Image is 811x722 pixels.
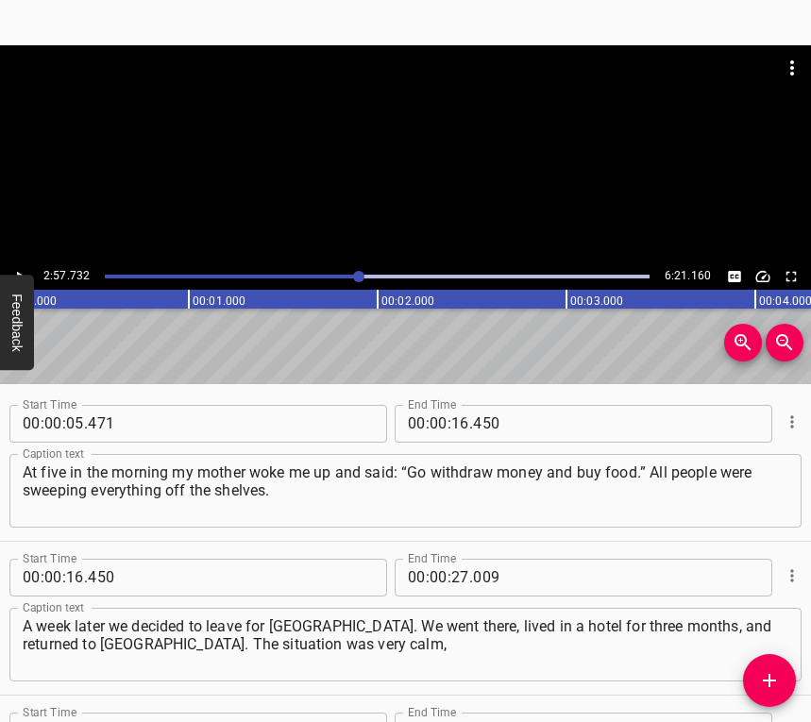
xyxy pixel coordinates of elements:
[722,264,747,289] button: Toggle captions
[780,410,804,434] button: Cue Options
[44,559,62,596] input: 00
[743,654,796,707] button: Add Cue
[780,563,804,588] button: Cue Options
[41,405,44,443] span: :
[408,405,426,443] input: 00
[41,559,44,596] span: :
[88,559,261,596] input: 450
[473,405,646,443] input: 450
[84,405,88,443] span: .
[448,405,451,443] span: :
[193,294,245,308] text: 00:01.000
[62,559,66,596] span: :
[766,324,803,361] button: Zoom Out
[780,551,802,600] div: Cue Options
[665,269,711,282] span: 6:21.160
[469,559,473,596] span: .
[62,405,66,443] span: :
[570,294,623,308] text: 00:03.000
[448,559,451,596] span: :
[66,405,84,443] input: 05
[473,559,646,596] input: 009
[8,264,32,289] button: Play/Pause
[426,405,430,443] span: :
[43,269,90,282] span: 2:57.732
[105,275,650,278] div: Play progress
[23,463,788,517] textarea: At five in the morning my mother woke me up and said: “Go withdraw money and buy food.” All peopl...
[84,559,88,596] span: .
[451,405,469,443] input: 16
[751,264,775,289] button: Change Playback Speed
[66,559,84,596] input: 16
[381,294,434,308] text: 00:02.000
[430,405,448,443] input: 00
[724,324,762,361] button: Zoom In
[23,559,41,596] input: 00
[23,617,788,671] textarea: A week later we decided to leave for [GEOGRAPHIC_DATA]. We went there, lived in a hotel for three...
[430,559,448,596] input: 00
[779,264,803,289] button: Toggle fullscreen
[469,405,473,443] span: .
[44,405,62,443] input: 00
[88,405,261,443] input: 471
[408,559,426,596] input: 00
[780,397,802,446] div: Cue Options
[23,405,41,443] input: 00
[426,559,430,596] span: :
[451,559,469,596] input: 27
